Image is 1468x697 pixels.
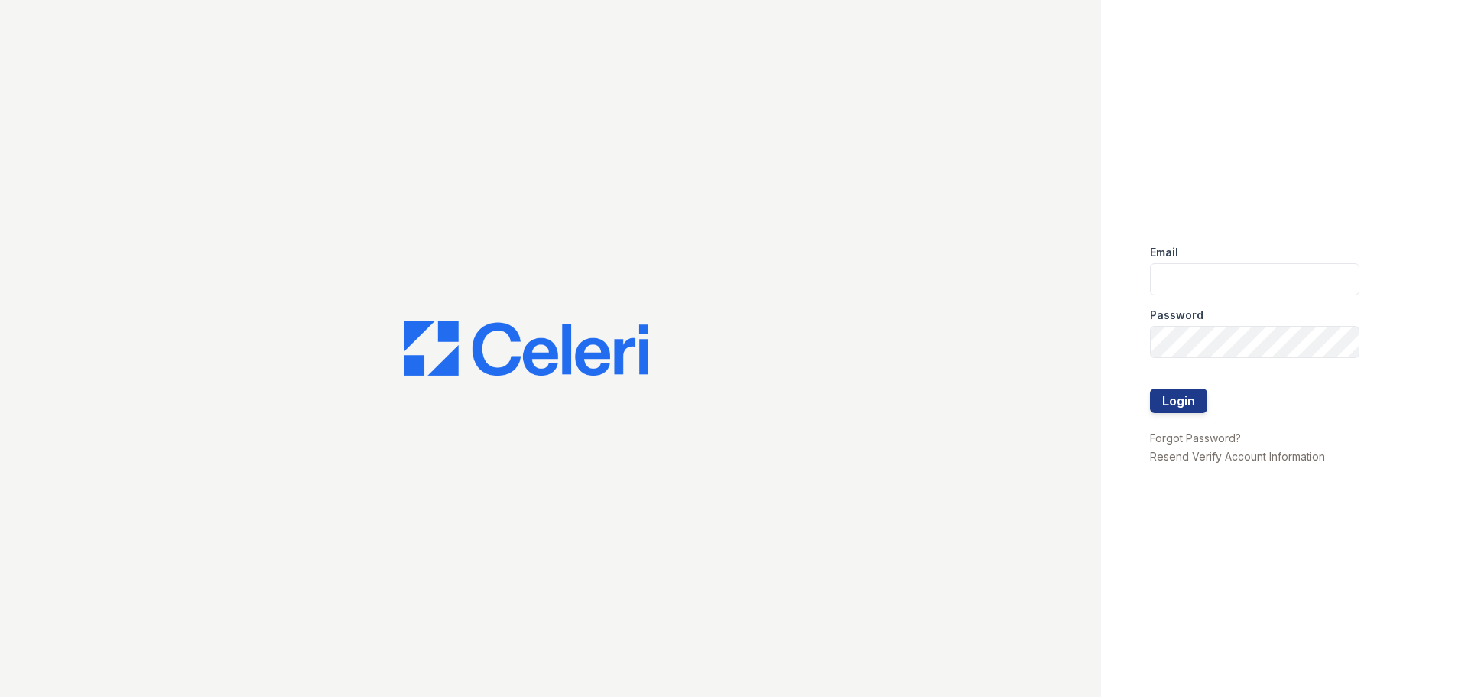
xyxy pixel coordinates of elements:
[1150,245,1178,260] label: Email
[1150,450,1325,463] a: Resend Verify Account Information
[1150,308,1203,323] label: Password
[1150,389,1207,413] button: Login
[1150,432,1241,445] a: Forgot Password?
[404,321,648,376] img: CE_Logo_Blue-a8612792a0a2168367f1c8372b55b34899dd931a85d93a1a3d3e32e68fde9ad4.png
